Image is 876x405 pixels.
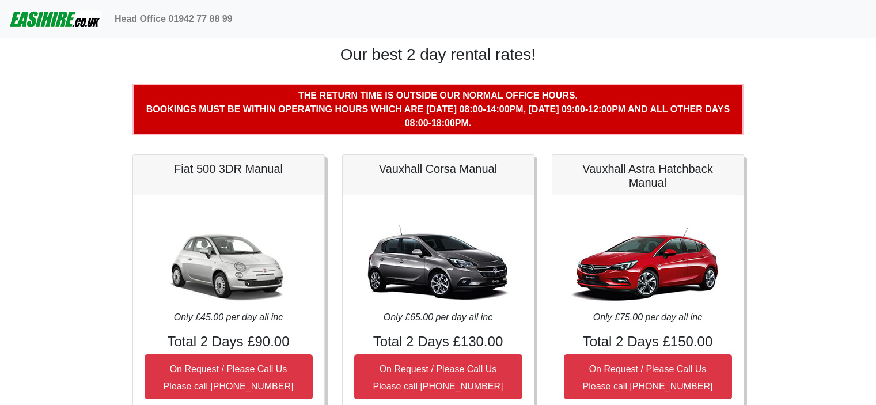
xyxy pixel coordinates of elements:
h1: Our best 2 day rental rates! [132,45,744,65]
small: On Request / Please Call Us Please call [PHONE_NUMBER] [164,364,294,391]
i: Only £45.00 per day all inc [174,312,283,322]
b: Head Office 01942 77 88 99 [115,14,233,24]
img: Vauxhall Astra Hatchback Manual [567,207,729,311]
button: On Request / Please Call UsPlease call [PHONE_NUMBER] [145,354,313,399]
h5: Vauxhall Astra Hatchback Manual [564,162,732,190]
h5: Fiat 500 3DR Manual [145,162,313,176]
i: Only £75.00 per day all inc [593,312,702,322]
h4: Total 2 Days £130.00 [354,334,522,350]
img: easihire_logo_small.png [9,7,101,31]
h4: Total 2 Days £90.00 [145,334,313,350]
img: Fiat 500 3DR Manual [148,207,309,311]
button: On Request / Please Call UsPlease call [PHONE_NUMBER] [564,354,732,399]
b: The return time is outside our normal office hours. Bookings must be within operating hours which... [146,90,730,128]
i: Only £65.00 per day all inc [384,312,492,322]
button: On Request / Please Call UsPlease call [PHONE_NUMBER] [354,354,522,399]
small: On Request / Please Call Us Please call [PHONE_NUMBER] [373,364,503,391]
h5: Vauxhall Corsa Manual [354,162,522,176]
img: Vauxhall Corsa Manual [358,207,519,311]
small: On Request / Please Call Us Please call [PHONE_NUMBER] [583,364,713,391]
a: Head Office 01942 77 88 99 [110,7,237,31]
h4: Total 2 Days £150.00 [564,334,732,350]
